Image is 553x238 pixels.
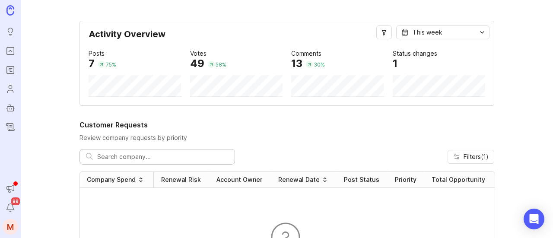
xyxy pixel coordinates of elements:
input: Search company... [97,152,229,162]
a: Users [3,81,18,97]
div: Votes [190,49,207,58]
div: Account Owner [216,175,262,184]
div: This week [413,28,442,37]
div: 49 [190,58,204,69]
button: Filters(1) [448,150,494,164]
div: Total Opportunity [432,175,485,184]
div: Posts [89,49,105,58]
div: Priority [395,175,416,184]
span: Filters [464,152,489,161]
div: 13 [291,58,302,69]
div: 7 [89,58,95,69]
svg: toggle icon [475,29,489,36]
span: ( 1 ) [481,153,489,160]
div: Open Intercom Messenger [524,209,544,229]
div: 1 [393,58,397,69]
button: Announcements [3,181,18,197]
p: Review company requests by priority [79,133,494,142]
h2: Customer Requests [79,120,494,130]
button: Notifications [3,200,18,216]
a: Portal [3,43,18,59]
div: 58 % [216,61,226,68]
div: Comments [291,49,321,58]
div: Renewal Risk [161,175,201,184]
div: Renewal Date [278,175,320,184]
div: Activity Overview [89,30,485,45]
a: Ideas [3,24,18,40]
span: 99 [11,197,20,205]
div: Company Spend [87,175,136,184]
div: Post Status [344,175,379,184]
a: Autopilot [3,100,18,116]
a: Changelog [3,119,18,135]
button: M [3,219,18,235]
div: 75 % [106,61,116,68]
img: Canny Home [6,5,14,15]
div: Status changes [393,49,437,58]
div: 30 % [314,61,325,68]
a: Roadmaps [3,62,18,78]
